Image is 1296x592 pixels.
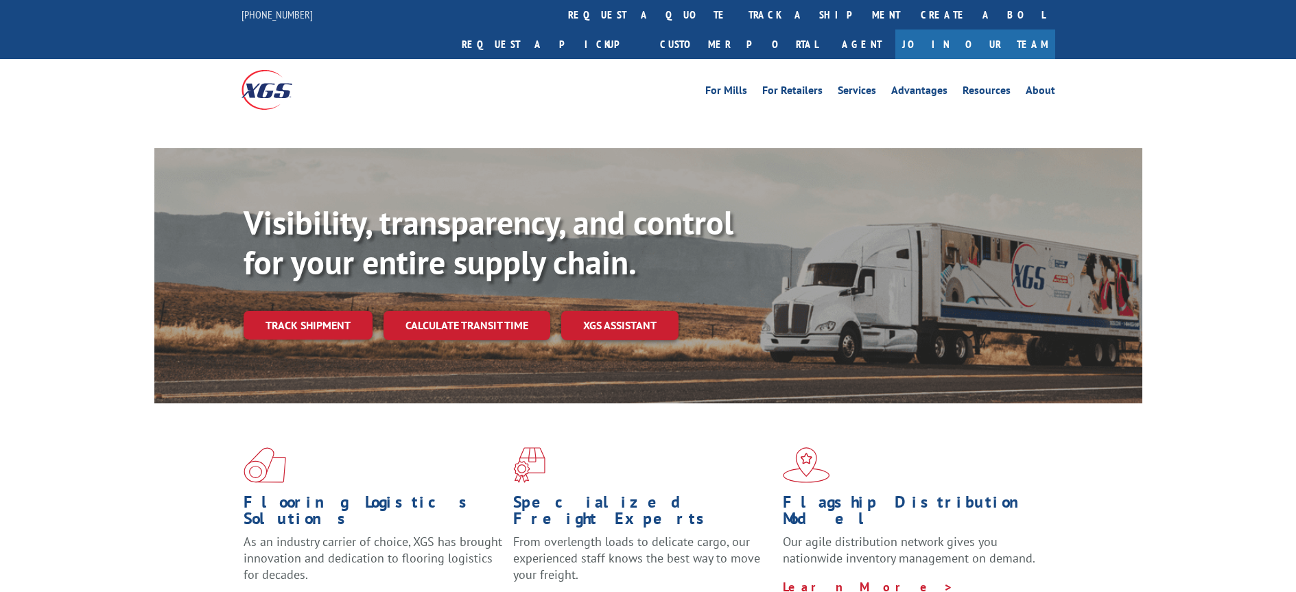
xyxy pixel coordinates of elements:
h1: Specialized Freight Experts [513,494,773,534]
a: Services [838,85,876,100]
h1: Flooring Logistics Solutions [244,494,503,534]
a: For Mills [705,85,747,100]
img: xgs-icon-total-supply-chain-intelligence-red [244,447,286,483]
b: Visibility, transparency, and control for your entire supply chain. [244,201,733,283]
a: Join Our Team [895,29,1055,59]
span: As an industry carrier of choice, XGS has brought innovation and dedication to flooring logistics... [244,534,502,582]
a: Calculate transit time [384,311,550,340]
a: [PHONE_NUMBER] [241,8,313,21]
span: Our agile distribution network gives you nationwide inventory management on demand. [783,534,1035,566]
a: Agent [828,29,895,59]
a: XGS ASSISTANT [561,311,679,340]
a: Customer Portal [650,29,828,59]
a: Request a pickup [451,29,650,59]
h1: Flagship Distribution Model [783,494,1042,534]
a: Track shipment [244,311,373,340]
a: For Retailers [762,85,823,100]
a: About [1026,85,1055,100]
a: Resources [963,85,1011,100]
a: Advantages [891,85,947,100]
img: xgs-icon-focused-on-flooring-red [513,447,545,483]
img: xgs-icon-flagship-distribution-model-red [783,447,830,483]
